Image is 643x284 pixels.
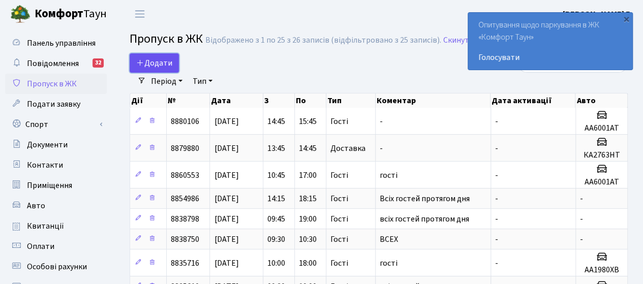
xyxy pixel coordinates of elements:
span: - [495,193,498,204]
span: Повідомлення [27,58,79,69]
div: Опитування щодо паркування в ЖК «Комфорт Таун» [468,13,632,70]
span: Приміщення [27,180,72,191]
span: - [495,234,498,245]
span: Гості [330,259,348,267]
th: № [167,93,210,108]
th: Авто [575,93,627,108]
a: Пропуск в ЖК [5,74,107,94]
b: Комфорт [35,6,83,22]
b: [PERSON_NAME] Г. [563,9,631,20]
span: Особові рахунки [27,261,87,272]
a: Документи [5,135,107,155]
span: 8838750 [171,234,199,245]
span: Авто [27,200,45,211]
span: Гості [330,215,348,223]
span: Гості [330,195,348,203]
span: Контакти [27,160,63,171]
span: - [495,143,498,154]
button: Переключити навігацію [127,6,152,22]
th: Дії [130,93,167,108]
h5: АА1980ХВ [580,265,623,275]
span: - [495,116,498,127]
span: 8880106 [171,116,199,127]
span: 15:45 [299,116,317,127]
span: 8838798 [171,213,199,225]
div: 32 [93,58,104,68]
span: - [580,234,583,245]
span: 09:30 [267,234,285,245]
span: Квитанції [27,220,64,232]
a: Квитанції [5,216,107,236]
a: Період [147,73,187,90]
a: Подати заявку [5,94,107,114]
span: 8879880 [171,143,199,154]
h5: КА2763НТ [580,150,623,160]
span: 14:15 [267,193,285,204]
span: 19:00 [299,213,317,225]
span: 10:30 [299,234,317,245]
span: Гості [330,235,348,243]
img: logo.png [10,4,30,24]
span: - [495,170,498,181]
span: [DATE] [214,258,238,269]
th: По [295,93,326,108]
span: [DATE] [214,116,238,127]
span: - [580,193,583,204]
span: - [380,116,383,127]
span: 14:45 [267,116,285,127]
span: ВСЕХ [380,234,398,245]
span: гості [380,170,397,181]
span: 13:45 [267,143,285,154]
span: Документи [27,139,68,150]
span: 10:00 [267,258,285,269]
span: 8854986 [171,193,199,204]
th: Дата активації [491,93,575,108]
a: Приміщення [5,175,107,196]
div: × [621,14,631,24]
span: - [495,213,498,225]
th: Коментар [376,93,491,108]
a: Особові рахунки [5,257,107,277]
th: З [263,93,295,108]
span: 8835716 [171,258,199,269]
span: Подати заявку [27,99,80,110]
span: 10:45 [267,170,285,181]
span: 09:45 [267,213,285,225]
span: 17:00 [299,170,317,181]
span: Додати [136,57,172,69]
div: Відображено з 1 по 25 з 26 записів (відфільтровано з 25 записів). [205,36,441,45]
th: Тип [326,93,376,108]
span: всіх гостей протягом дня [380,213,469,225]
h5: АА6001АТ [580,177,623,187]
span: 18:15 [299,193,317,204]
span: - [495,258,498,269]
span: - [380,143,383,154]
span: Таун [35,6,107,23]
span: - [580,213,583,225]
span: Пропуск в ЖК [27,78,77,89]
span: Гості [330,171,348,179]
a: Панель управління [5,33,107,53]
th: Дата [210,93,263,108]
span: Доставка [330,144,365,152]
span: Всіх гостей протягом дня [380,193,470,204]
a: Додати [130,53,179,73]
a: Авто [5,196,107,216]
span: 14:45 [299,143,317,154]
a: Тип [189,73,217,90]
span: 18:00 [299,258,317,269]
a: Спорт [5,114,107,135]
a: Голосувати [478,51,622,64]
span: гості [380,258,397,269]
span: Пропуск в ЖК [130,30,203,48]
a: Оплати [5,236,107,257]
a: [PERSON_NAME] Г. [563,8,631,20]
span: [DATE] [214,193,238,204]
a: Контакти [5,155,107,175]
a: Скинути [443,36,474,45]
span: [DATE] [214,234,238,245]
a: Повідомлення32 [5,53,107,74]
span: Оплати [27,241,54,252]
span: [DATE] [214,170,238,181]
h5: АА6001АТ [580,123,623,133]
